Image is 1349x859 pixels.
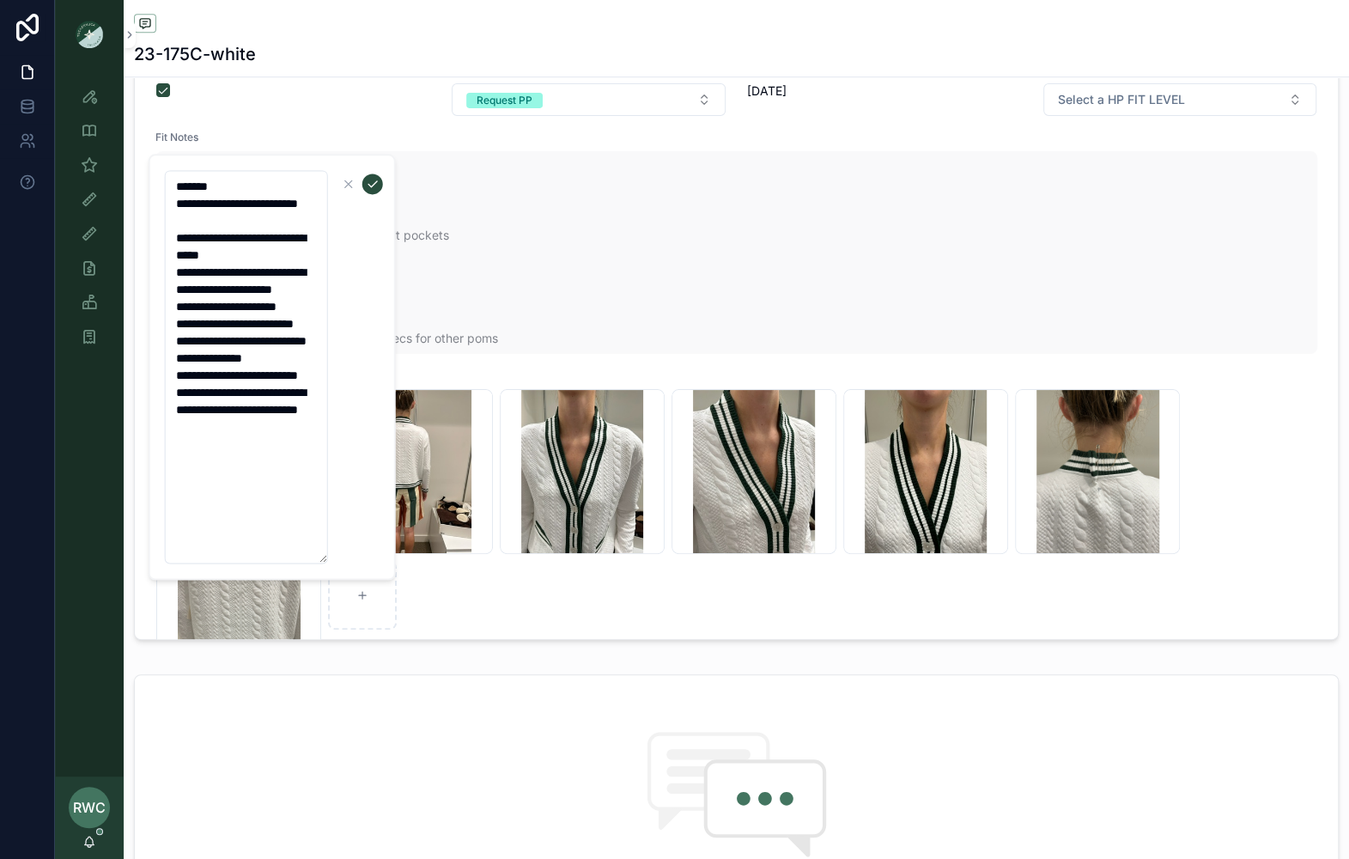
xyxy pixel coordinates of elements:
div: scrollable content [55,69,124,375]
button: Select Button [1043,83,1316,116]
span: Select a HP FIT LEVEL [1058,91,1185,108]
button: Select Button [452,83,725,116]
span: Fit Photos [155,368,1317,381]
span: RWC [73,797,106,818]
span: [DATE] FIT STATUS: PROTO, GO TO PPS -little stripe goes to navy in trim -add a thin stripe of nav... [162,158,1310,347]
span: Fit Notes [155,131,1317,144]
span: [DATE] [747,82,1022,100]
img: App logo [76,21,103,48]
div: Request PP [477,93,532,108]
h1: 23-175C-white [134,42,256,66]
